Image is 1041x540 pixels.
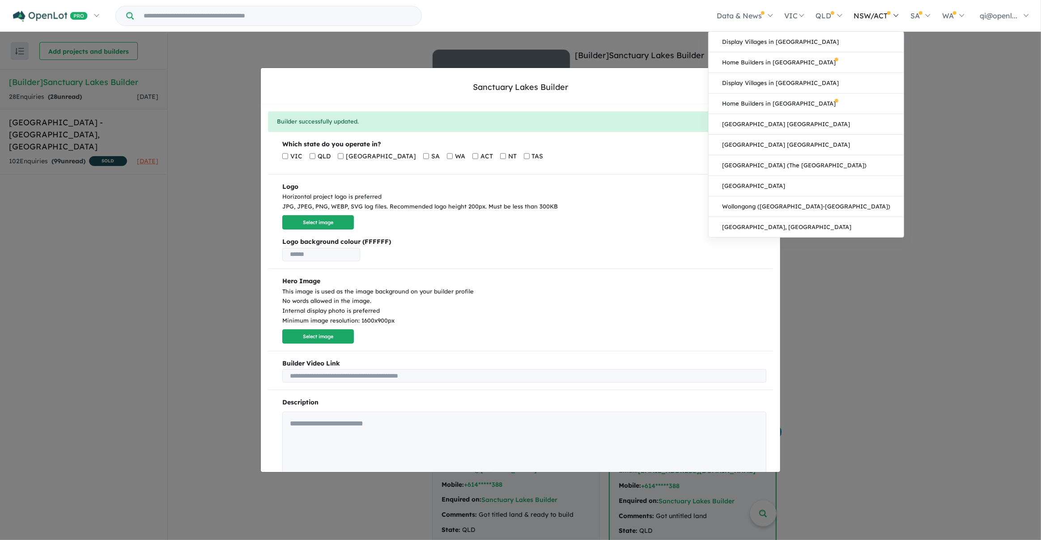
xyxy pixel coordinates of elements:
a: [GEOGRAPHIC_DATA] [709,176,904,196]
div: Builder successfully updated. [268,111,773,132]
a: [GEOGRAPHIC_DATA], [GEOGRAPHIC_DATA] [709,217,904,237]
b: Which state do you operate in? [282,140,381,148]
input: [GEOGRAPHIC_DATA] [338,149,344,163]
div: This image is used as the image background on your builder profile No words allowed in the image.... [282,287,767,326]
a: Wollongong ([GEOGRAPHIC_DATA]-[GEOGRAPHIC_DATA]) [709,196,904,217]
span: WA [455,151,465,162]
span: SA [431,151,440,162]
span: [GEOGRAPHIC_DATA] [346,151,416,162]
div: Horizontal project logo is preferred JPG, JPEG, PNG, WEBP, SVG log files. Recommended logo height... [282,192,767,212]
b: Logo [282,183,298,191]
a: Display Villages in [GEOGRAPHIC_DATA] [709,73,904,94]
input: SA [423,149,429,163]
b: Logo background colour (FFFFFF) [282,237,767,247]
a: [GEOGRAPHIC_DATA] (The [GEOGRAPHIC_DATA]) [709,155,904,176]
p: Description [282,397,767,408]
a: [GEOGRAPHIC_DATA] [GEOGRAPHIC_DATA] [709,114,904,135]
span: QLD [318,151,331,162]
b: Builder Video Link [282,358,767,369]
button: Select image [282,215,354,230]
b: Hero Image [282,277,320,285]
span: VIC [290,151,302,162]
input: WA [447,149,453,163]
input: QLD [310,149,315,163]
a: Home Builders in [GEOGRAPHIC_DATA] [709,94,904,114]
img: Openlot PRO Logo White [13,11,88,22]
div: Sanctuary Lakes Builder [473,81,568,93]
span: qi@openl... [980,11,1017,20]
span: NT [508,151,517,162]
input: TAS [524,149,530,163]
span: TAS [532,151,544,162]
input: NT [500,149,506,163]
input: VIC [282,149,288,163]
input: ACT [472,149,478,163]
input: Try estate name, suburb, builder or developer [136,6,420,26]
a: Display Villages in [GEOGRAPHIC_DATA] [709,32,904,52]
button: Select image [282,329,354,344]
a: [GEOGRAPHIC_DATA] [GEOGRAPHIC_DATA] [709,135,904,155]
span: ACT [480,151,493,162]
a: Home Builders in [GEOGRAPHIC_DATA] [709,52,904,73]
